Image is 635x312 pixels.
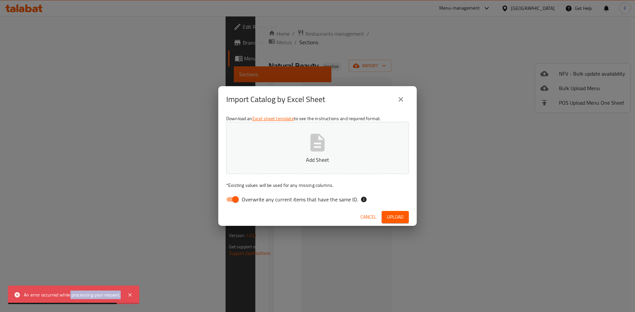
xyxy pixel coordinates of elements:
[226,182,409,189] p: Existing values will be used for any missing columns.
[218,113,417,208] div: Download an to see the instructions and required format.
[360,196,367,203] svg: If the overwrite option isn't selected, then the items that match an existing ID will be ignored ...
[242,195,358,203] span: Overwrite any current items that have the same ID.
[236,156,399,164] p: Add Sheet
[226,94,325,105] h2: Import Catalog by Excel Sheet
[360,213,376,221] span: Cancel
[387,213,403,221] span: Upload
[358,211,379,223] button: Cancel
[252,114,294,123] a: Excel sheet template
[226,122,409,174] button: Add Sheet
[382,211,409,223] button: Upload
[393,91,409,107] button: close
[24,291,121,298] div: An error occurred while processing your request.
